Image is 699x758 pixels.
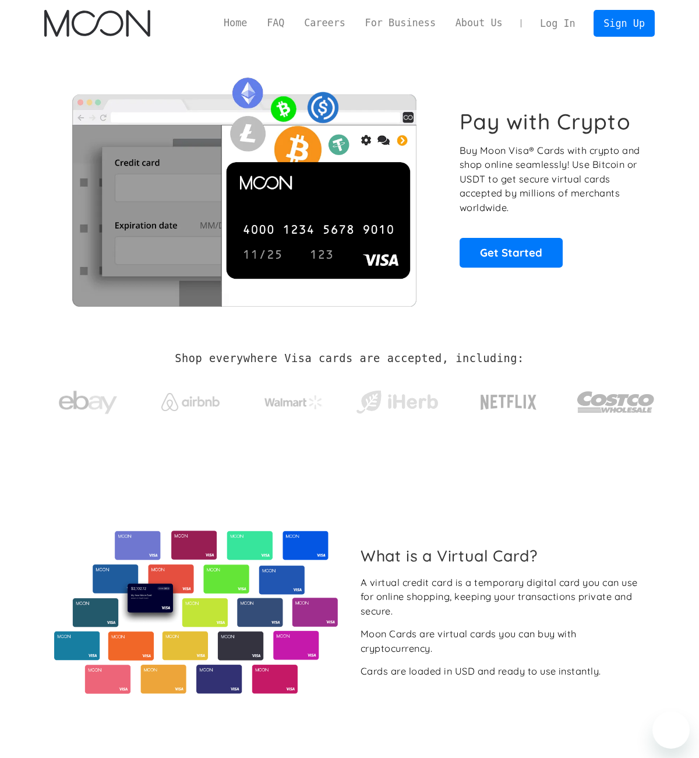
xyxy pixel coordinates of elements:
a: Home [214,16,257,30]
a: ebay [44,373,131,427]
a: For Business [355,16,446,30]
a: Walmart [250,384,337,415]
a: Airbnb [147,381,234,417]
a: Careers [294,16,355,30]
h2: Shop everywhere Visa cards are accepted, including: [175,352,524,365]
a: About Us [446,16,513,30]
img: Netflix [479,388,538,417]
a: iHerb [354,376,440,423]
a: FAQ [257,16,294,30]
a: home [44,10,150,37]
img: Moon Logo [44,10,150,37]
img: Airbnb [161,393,220,411]
div: Moon Cards are virtual cards you can buy with cryptocurrency. [361,627,645,655]
h2: What is a Virtual Card? [361,546,645,565]
img: Virtual cards from Moon [52,531,340,694]
img: Moon Cards let you spend your crypto anywhere Visa is accepted. [44,69,443,306]
img: ebay [59,384,117,421]
a: Sign Up [594,10,654,36]
iframe: Button to launch messaging window [652,711,690,749]
div: Cards are loaded in USD and ready to use instantly. [361,664,601,679]
div: A virtual credit card is a temporary digital card you can use for online shopping, keeping your t... [361,575,645,619]
a: Log In [530,10,585,36]
img: iHerb [354,387,440,417]
a: Costco [577,369,655,430]
a: Get Started [460,238,563,267]
img: Walmart [264,395,323,409]
img: Costco [577,380,655,424]
a: Netflix [457,376,561,423]
h1: Pay with Crypto [460,108,631,135]
p: Buy Moon Visa® Cards with crypto and shop online seamlessly! Use Bitcoin or USDT to get secure vi... [460,143,642,215]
